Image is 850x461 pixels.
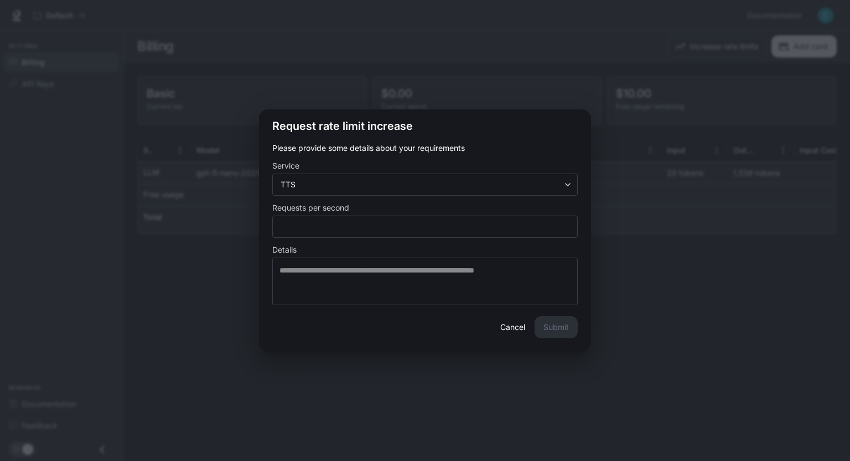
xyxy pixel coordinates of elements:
[272,162,299,170] p: Service
[495,316,530,338] button: Cancel
[272,143,578,154] p: Please provide some details about your requirements
[272,204,349,212] p: Requests per second
[259,109,591,143] h2: Request rate limit increase
[272,246,297,254] p: Details
[273,179,577,190] div: TTS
